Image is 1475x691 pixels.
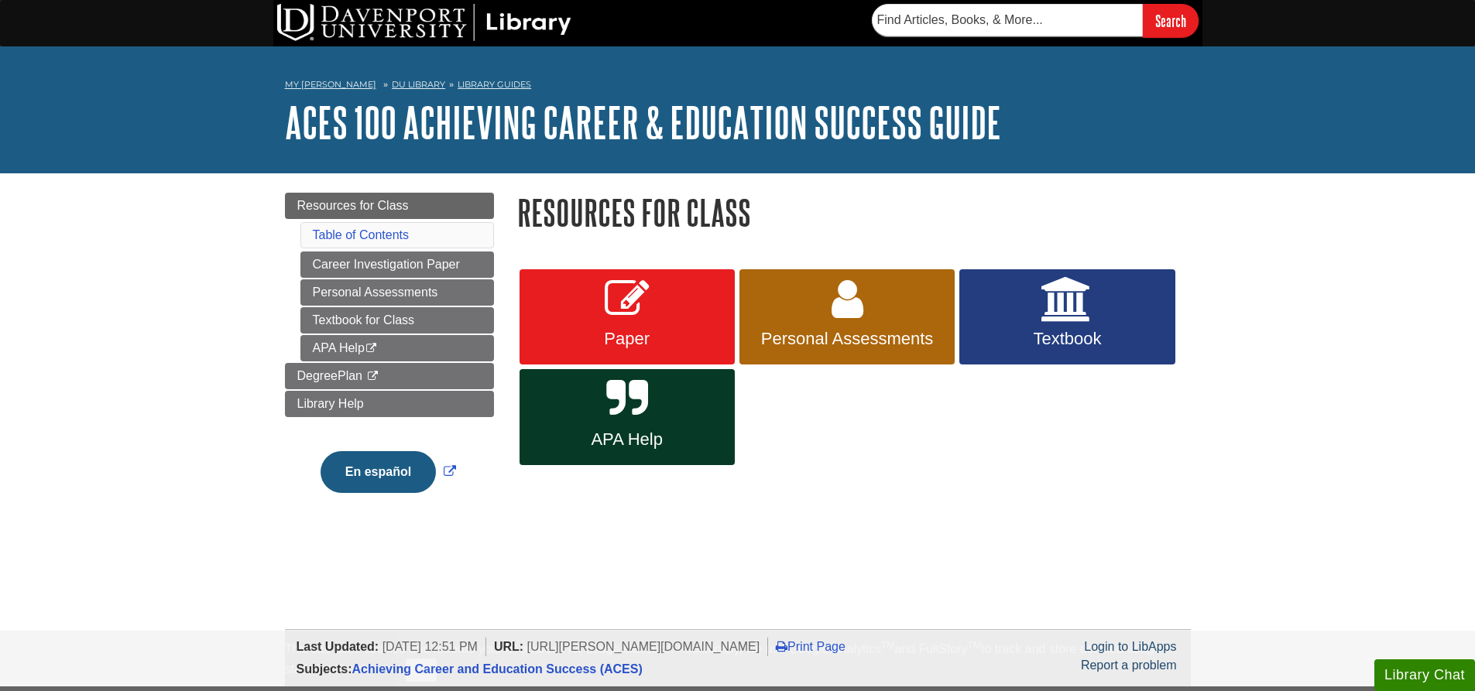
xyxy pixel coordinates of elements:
div: This site uses cookies and records your IP address for usage statistics. Additionally, we use Goo... [285,640,1191,682]
a: Resources for Class [285,193,494,219]
input: Search [1143,4,1199,37]
a: Table of Contents [313,228,410,241]
a: DegreePlan [285,363,494,389]
button: En español [321,451,436,493]
span: Personal Assessments [751,329,943,349]
form: Searches DU Library's articles, books, and more [872,4,1199,37]
nav: breadcrumb [285,74,1191,99]
a: Career Investigation Paper [300,251,494,278]
img: DU Library [277,4,571,41]
a: Textbook for Class [300,307,494,334]
a: Personal Assessments [739,269,955,365]
a: Paper [520,269,735,365]
span: Resources for Class [297,199,409,212]
a: Link opens in new window [317,465,460,478]
sup: TM [881,640,894,651]
span: Textbook [971,329,1163,349]
span: Paper [531,329,723,349]
a: DU Library [392,79,445,90]
span: DegreePlan [297,369,363,382]
a: APA Help [300,335,494,361]
a: Library Help [285,391,494,417]
a: Library Guides [458,79,531,90]
a: ACES 100 Achieving Career & Education Success Guide [285,98,1001,146]
a: My [PERSON_NAME] [285,78,376,91]
h1: Resources for Class [517,193,1191,232]
button: Close [406,659,436,682]
span: Library Help [297,397,364,410]
span: APA Help [531,429,723,450]
div: Guide Page Menu [285,193,494,519]
button: Library Chat [1374,659,1475,691]
i: This link opens in a new window [365,371,379,381]
a: Personal Assessments [300,279,494,306]
a: Read More [335,662,396,676]
a: APA Help [520,369,735,465]
i: This link opens in a new window [365,344,378,354]
sup: TM [968,640,981,651]
a: Textbook [959,269,1175,365]
input: Find Articles, Books, & More... [872,4,1143,36]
